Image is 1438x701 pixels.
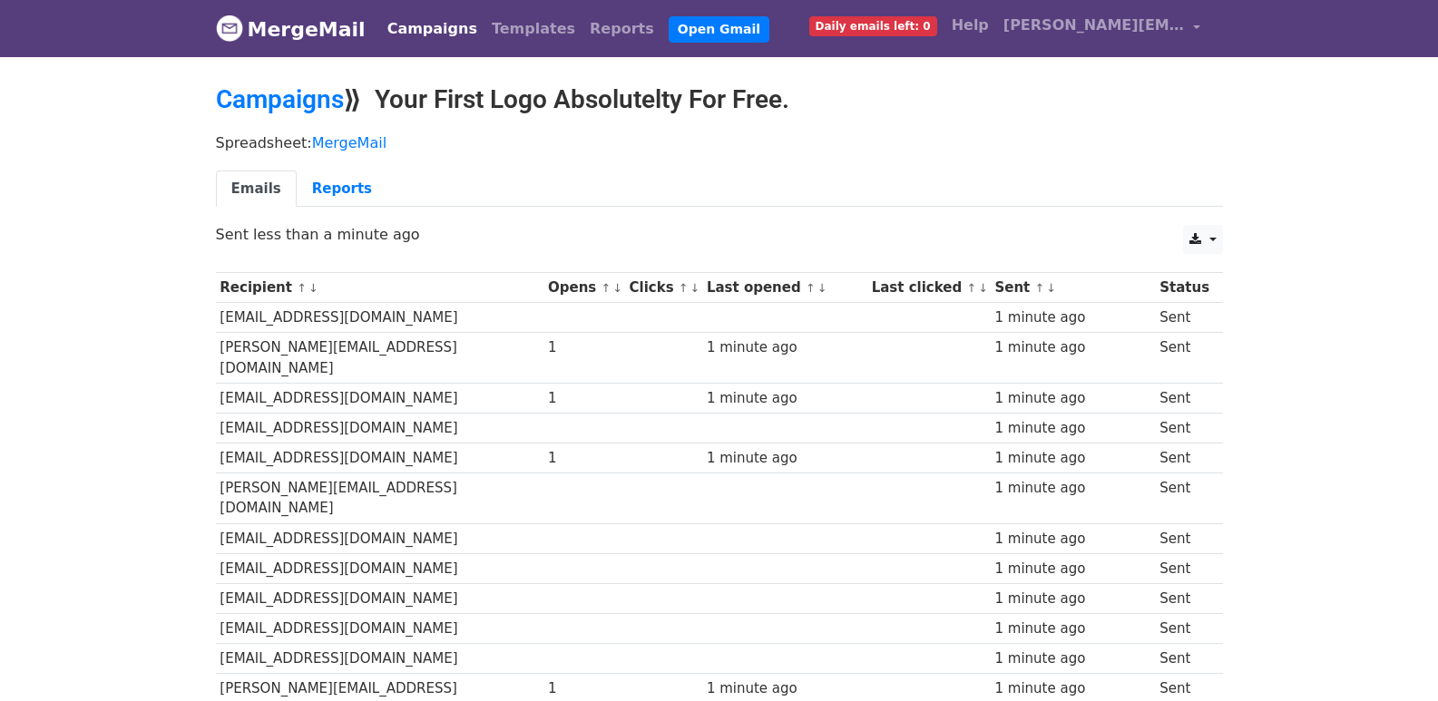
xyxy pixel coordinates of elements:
a: Templates [484,11,582,47]
a: Campaigns [380,11,484,47]
a: ↓ [308,281,318,295]
td: Sent [1155,583,1213,613]
th: Sent [991,273,1156,303]
td: Sent [1155,303,1213,333]
td: Sent [1155,523,1213,553]
td: Sent [1155,333,1213,384]
div: 1 minute ago [994,618,1150,639]
td: Sent [1155,553,1213,583]
h2: ⟫ Your First Logo Absolutelty For Free. [216,84,1223,115]
p: Spreadsheet: [216,133,1223,152]
a: Campaigns [216,84,344,114]
td: Sent [1155,413,1213,443]
div: 1 minute ago [994,678,1150,699]
td: [EMAIL_ADDRESS][DOMAIN_NAME] [216,553,544,583]
th: Last opened [702,273,867,303]
th: Last clicked [867,273,991,303]
a: ↑ [966,281,976,295]
a: MergeMail [216,10,366,48]
span: [PERSON_NAME][EMAIL_ADDRESS][DOMAIN_NAME] [1003,15,1185,36]
a: ↓ [690,281,700,295]
td: [EMAIL_ADDRESS][DOMAIN_NAME] [216,614,544,644]
div: 1 minute ago [707,678,863,699]
a: ↓ [978,281,988,295]
div: 1 minute ago [994,337,1150,358]
div: 1 minute ago [994,589,1150,609]
div: 1 minute ago [994,448,1150,469]
a: Daily emails left: 0 [802,7,944,44]
a: Reports [582,11,661,47]
div: 1 minute ago [994,559,1150,579]
div: 1 minute ago [994,478,1150,499]
td: [EMAIL_ADDRESS][DOMAIN_NAME] [216,303,544,333]
div: 1 [548,678,621,699]
td: Sent [1155,473,1213,524]
div: 1 minute ago [707,388,863,409]
td: [EMAIL_ADDRESS][DOMAIN_NAME] [216,443,544,473]
td: [PERSON_NAME][EMAIL_ADDRESS][DOMAIN_NAME] [216,473,544,524]
td: Sent [1155,443,1213,473]
div: 1 [548,388,621,409]
a: Emails [216,170,297,208]
div: 1 [548,337,621,358]
td: [EMAIL_ADDRESS][DOMAIN_NAME] [216,523,544,553]
div: 1 minute ago [994,529,1150,550]
div: 1 minute ago [707,448,863,469]
p: Sent less than a minute ago [216,225,1223,244]
td: [PERSON_NAME][EMAIL_ADDRESS][DOMAIN_NAME] [216,333,544,384]
div: 1 minute ago [707,337,863,358]
div: 1 minute ago [994,388,1150,409]
a: ↓ [1046,281,1056,295]
td: [EMAIL_ADDRESS][DOMAIN_NAME] [216,644,544,674]
th: Opens [543,273,625,303]
td: [EMAIL_ADDRESS][DOMAIN_NAME] [216,583,544,613]
div: 1 minute ago [994,648,1150,669]
td: [EMAIL_ADDRESS][DOMAIN_NAME] [216,383,544,413]
th: Status [1155,273,1213,303]
th: Clicks [625,273,702,303]
a: ↑ [297,281,307,295]
a: ↑ [679,281,689,295]
a: Help [944,7,996,44]
td: Sent [1155,644,1213,674]
a: ↓ [817,281,827,295]
td: [EMAIL_ADDRESS][DOMAIN_NAME] [216,413,544,443]
a: [PERSON_NAME][EMAIL_ADDRESS][DOMAIN_NAME] [996,7,1208,50]
a: ↑ [601,281,611,295]
a: MergeMail [312,134,386,151]
div: 1 minute ago [994,418,1150,439]
a: ↑ [1035,281,1045,295]
td: Sent [1155,614,1213,644]
div: 1 minute ago [994,307,1150,328]
div: 1 [548,448,621,469]
td: Sent [1155,383,1213,413]
a: Open Gmail [669,16,769,43]
span: Daily emails left: 0 [809,16,937,36]
a: ↑ [806,281,816,295]
a: Reports [297,170,387,208]
th: Recipient [216,273,544,303]
img: MergeMail logo [216,15,243,42]
a: ↓ [612,281,622,295]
